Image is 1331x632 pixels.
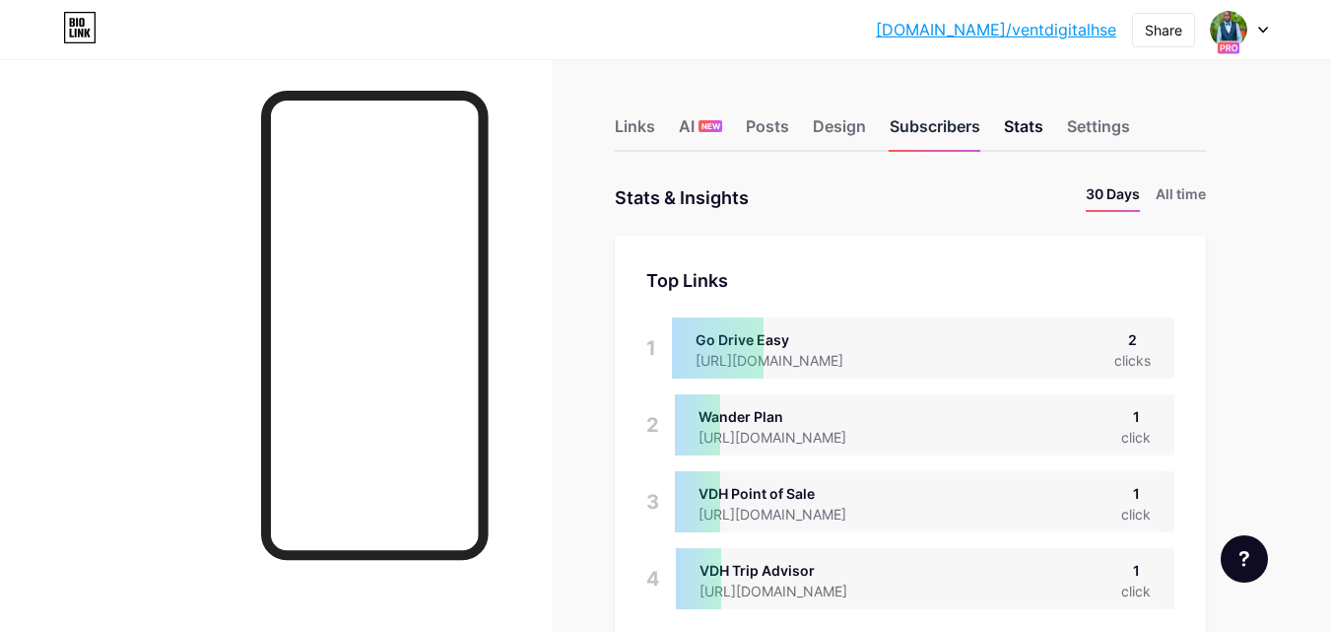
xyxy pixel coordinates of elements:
[1067,114,1130,150] div: Settings
[615,183,749,212] div: Stats & Insights
[615,114,655,150] div: Links
[876,18,1116,41] a: [DOMAIN_NAME]/ventdigitalhse
[646,394,659,456] div: 2
[1145,20,1182,40] div: Share
[1121,483,1151,504] div: 1
[746,114,789,150] div: Posts
[699,504,878,525] div: [URL][DOMAIN_NAME]
[696,329,875,350] div: Go Drive Easy
[1114,329,1151,350] div: 2
[701,120,720,132] span: NEW
[1121,581,1151,601] div: click
[679,114,722,150] div: AI
[646,471,659,532] div: 3
[646,548,660,609] div: 4
[890,114,980,150] div: Subscribers
[1210,11,1247,48] img: ventdigitalhse
[699,581,879,601] div: [URL][DOMAIN_NAME]
[1121,427,1151,448] div: click
[1121,560,1151,581] div: 1
[1121,406,1151,427] div: 1
[696,350,875,371] div: [URL][DOMAIN_NAME]
[1086,183,1140,212] li: 30 Days
[1121,504,1151,525] div: click
[1156,183,1206,212] li: All time
[699,406,878,427] div: Wander Plan
[1004,114,1043,150] div: Stats
[699,427,878,448] div: [URL][DOMAIN_NAME]
[699,560,879,581] div: VDH Trip Advisor
[1114,350,1151,371] div: clicks
[646,267,1174,294] div: Top Links
[813,114,866,150] div: Design
[646,317,656,379] div: 1
[699,483,878,504] div: VDH Point of Sale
